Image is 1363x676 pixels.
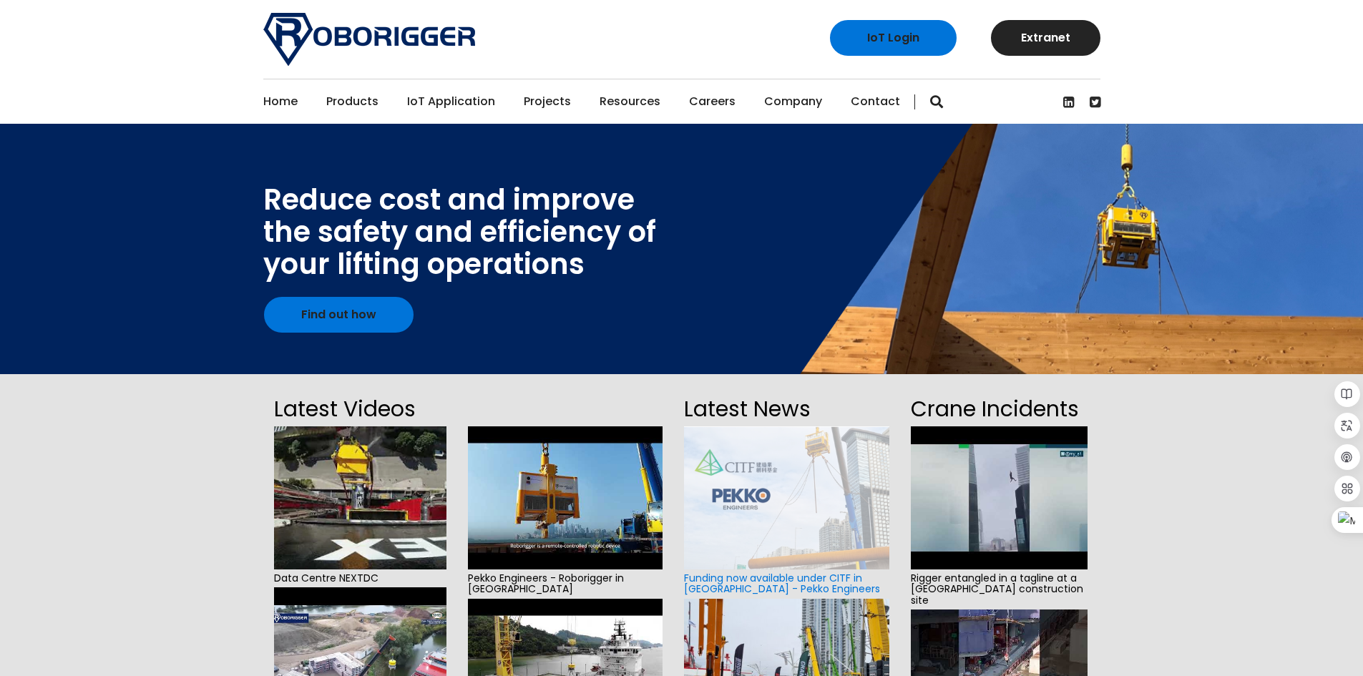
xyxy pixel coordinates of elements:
a: IoT Application [407,79,495,124]
a: Home [263,79,298,124]
h2: Crane Incidents [911,392,1088,426]
img: hqdefault.jpg [911,426,1088,569]
a: Extranet [991,20,1100,56]
span: Data Centre NEXTDC [274,569,446,587]
a: Contact [851,79,900,124]
a: Funding now available under CITF in [GEOGRAPHIC_DATA] - Pekko Engineers [684,571,880,596]
a: Careers [689,79,736,124]
h2: Latest News [684,392,889,426]
a: Products [326,79,378,124]
span: Pekko Engineers - Roborigger in [GEOGRAPHIC_DATA] [468,569,663,599]
a: Company [764,79,822,124]
div: Reduce cost and improve the safety and efficiency of your lifting operations [263,184,656,280]
a: Projects [524,79,571,124]
img: hqdefault.jpg [274,426,446,569]
a: Find out how [264,297,414,333]
a: Resources [600,79,660,124]
img: hqdefault.jpg [468,426,663,569]
h2: Latest Videos [274,392,446,426]
span: Rigger entangled in a tagline at a [GEOGRAPHIC_DATA] construction site [911,569,1088,609]
img: Roborigger [263,13,475,66]
a: IoT Login [830,20,957,56]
